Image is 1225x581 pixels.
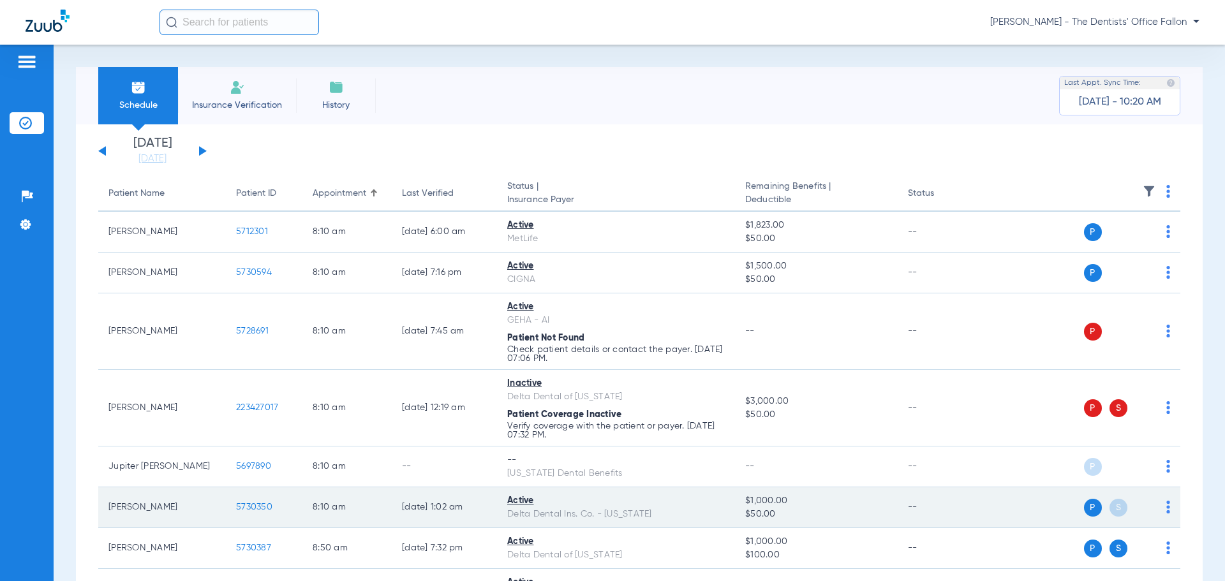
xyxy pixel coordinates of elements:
div: Active [507,260,725,273]
img: hamburger-icon [17,54,37,70]
span: $1,000.00 [745,494,887,508]
span: S [1110,399,1127,417]
a: [DATE] [114,152,191,165]
span: History [306,99,366,112]
span: Insurance Verification [188,99,286,112]
span: P [1084,399,1102,417]
span: 5730387 [236,543,271,552]
td: [DATE] 7:45 AM [392,293,497,370]
div: Patient Name [108,187,216,200]
td: 8:10 AM [302,487,392,528]
td: -- [898,212,984,253]
div: -- [507,453,725,467]
span: Insurance Payer [507,193,725,207]
img: filter.svg [1143,185,1155,198]
span: 5712301 [236,227,268,236]
img: group-dot-blue.svg [1166,501,1170,513]
span: Deductible [745,193,887,207]
div: Active [507,494,725,508]
td: [PERSON_NAME] [98,253,226,293]
div: Patient ID [236,187,292,200]
span: P [1084,223,1102,241]
td: -- [898,253,984,293]
div: CIGNA [507,273,725,286]
img: group-dot-blue.svg [1166,325,1170,337]
img: Search Icon [166,17,177,28]
td: -- [898,446,984,487]
span: [DATE] - 10:20 AM [1079,96,1161,108]
td: 8:50 AM [302,528,392,569]
td: 8:10 AM [302,253,392,293]
span: Patient Not Found [507,334,584,342]
li: [DATE] [114,137,191,165]
img: group-dot-blue.svg [1166,460,1170,473]
td: [DATE] 1:02 AM [392,487,497,528]
div: Delta Dental of [US_STATE] [507,390,725,404]
td: 8:10 AM [302,370,392,446]
div: Inactive [507,377,725,390]
td: -- [898,487,984,528]
span: -- [745,327,755,335]
span: $50.00 [745,508,887,521]
img: group-dot-blue.svg [1166,266,1170,279]
td: Jupiter [PERSON_NAME] [98,446,226,487]
span: [PERSON_NAME] - The Dentists' Office Fallon [990,16,1199,29]
span: $50.00 [745,232,887,246]
img: Manual Insurance Verification [230,80,245,95]
div: Patient ID [236,187,276,200]
span: 5730350 [236,503,272,511]
span: P [1084,499,1102,517]
span: $1,000.00 [745,535,887,548]
img: Zuub Logo [26,10,70,32]
td: -- [898,370,984,446]
img: group-dot-blue.svg [1166,225,1170,238]
div: [US_STATE] Dental Benefits [507,467,725,480]
img: last sync help info [1166,78,1175,87]
div: Patient Name [108,187,165,200]
div: Delta Dental Ins. Co. - [US_STATE] [507,508,725,521]
div: Appointment [313,187,366,200]
img: group-dot-blue.svg [1166,185,1170,198]
p: Verify coverage with the patient or payer. [DATE] 07:32 PM. [507,422,725,439]
span: P [1084,540,1102,557]
span: Last Appt. Sync Time: [1064,77,1141,89]
div: Last Verified [402,187,487,200]
span: $1,823.00 [745,219,887,232]
td: [PERSON_NAME] [98,370,226,446]
span: P [1084,323,1102,341]
div: Active [507,300,725,314]
span: $50.00 [745,408,887,422]
div: Appointment [313,187,382,200]
div: Active [507,219,725,232]
span: 5728691 [236,327,269,335]
td: -- [898,293,984,370]
span: P [1084,264,1102,282]
td: [DATE] 12:19 AM [392,370,497,446]
span: S [1110,540,1127,557]
td: [DATE] 7:32 PM [392,528,497,569]
span: 5697890 [236,462,271,471]
div: Last Verified [402,187,454,200]
input: Search for patients [160,10,319,35]
td: [PERSON_NAME] [98,293,226,370]
td: [PERSON_NAME] [98,528,226,569]
td: [PERSON_NAME] [98,212,226,253]
img: group-dot-blue.svg [1166,541,1170,554]
td: 8:10 AM [302,446,392,487]
td: [PERSON_NAME] [98,487,226,528]
td: 8:10 AM [302,212,392,253]
td: [DATE] 7:16 PM [392,253,497,293]
span: $100.00 [745,548,887,562]
td: -- [392,446,497,487]
th: Remaining Benefits | [735,176,897,212]
p: Check patient details or contact the payer. [DATE] 07:06 PM. [507,345,725,363]
span: 223427017 [236,403,278,412]
span: Patient Coverage Inactive [507,410,621,419]
span: $1,500.00 [745,260,887,273]
span: $50.00 [745,273,887,286]
img: Schedule [131,80,146,95]
td: -- [898,528,984,569]
img: group-dot-blue.svg [1166,401,1170,414]
th: Status [898,176,984,212]
div: GEHA - AI [507,314,725,327]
